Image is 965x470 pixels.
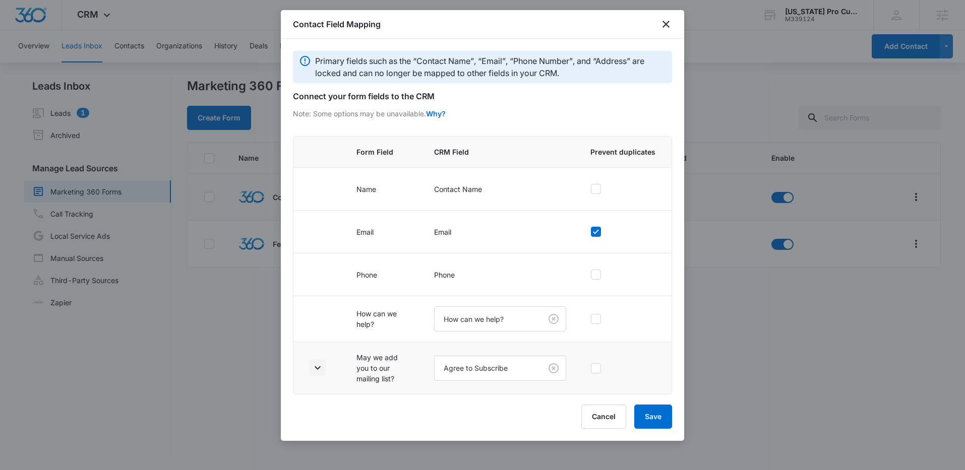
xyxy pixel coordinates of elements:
p: Note: Some options may be unavailable. [293,108,426,119]
h1: Contact Field Mapping [293,18,381,30]
p: Contact Name [434,184,566,194]
td: Phone [344,253,422,296]
button: close [660,18,672,30]
td: Name [344,168,422,211]
td: How can we help? [344,296,422,342]
span: Why? [426,108,446,126]
td: May we add you to our mailing list? [344,342,422,394]
button: Clear [546,311,562,327]
td: Email [344,211,422,253]
p: Primary fields such as the “Contact Name”, “Email”, “Phone Number”, and “Address” are locked and ... [315,55,666,79]
span: CRM Field [434,147,566,157]
span: Prevent duplicates [590,147,655,157]
button: Save [634,405,672,429]
p: Phone [434,270,566,280]
button: Cancel [581,405,626,429]
button: Clear [546,360,562,376]
h6: Connect your form fields to the CRM [293,90,672,102]
p: Email [434,227,566,237]
button: Toggle Row Expanded [310,360,326,376]
span: Form Field [356,147,410,157]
